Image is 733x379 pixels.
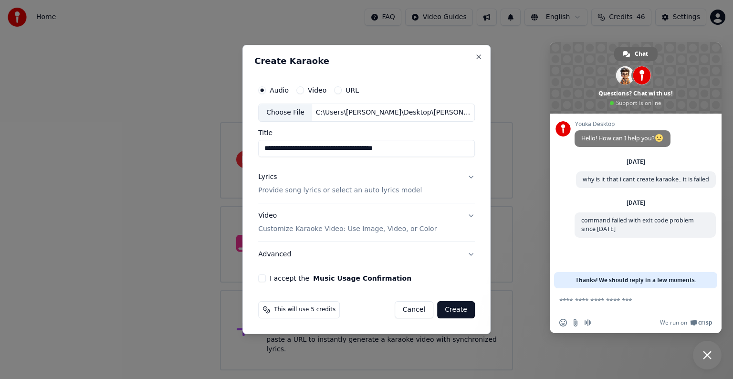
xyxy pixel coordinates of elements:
div: Lyrics [258,172,277,182]
div: Video [258,211,437,234]
div: Choose File [259,104,312,121]
button: Create [437,301,475,318]
label: Audio [270,87,289,94]
button: Advanced [258,242,475,267]
span: Chat [635,47,648,61]
span: This will use 5 credits [274,306,335,314]
button: VideoCustomize Karaoke Video: Use Image, Video, or Color [258,203,475,242]
label: URL [346,87,359,94]
p: Provide song lyrics or select an auto lyrics model [258,186,422,195]
div: C:\Users\[PERSON_NAME]\Desktop\[PERSON_NAME] LYRICS\IKAW [PERSON_NAME] AT [PERSON_NAME] SBSCNS ST... [312,108,474,117]
button: I accept the [313,275,411,282]
label: Video [308,87,326,94]
label: I accept the [270,275,411,282]
div: Chat [614,47,658,61]
h2: Create Karaoke [254,57,479,65]
button: Cancel [395,301,433,318]
button: LyricsProvide song lyrics or select an auto lyrics model [258,165,475,203]
label: Title [258,129,475,136]
p: Customize Karaoke Video: Use Image, Video, or Color [258,224,437,234]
